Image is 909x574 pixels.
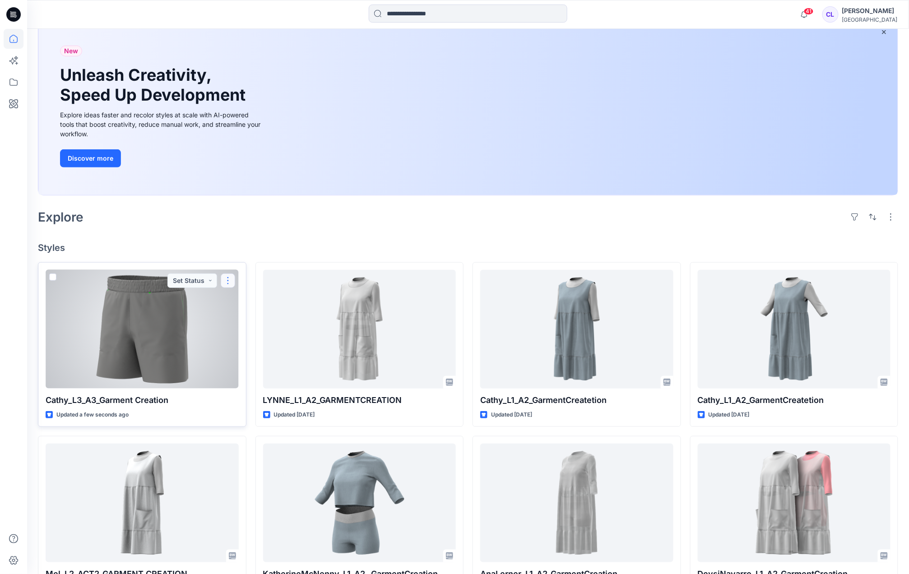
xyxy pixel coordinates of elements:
a: Mel_L2_ACT2_GARMENT CREATION [46,444,239,562]
a: Discover more [60,149,263,167]
p: Updated [DATE] [491,410,532,420]
p: LYNNE_L1_A2_GARMENTCREATION [263,394,456,407]
p: Cathy_L1_A2_GarmentCreatetion [480,394,673,407]
p: Cathy_L1_A2_GarmentCreatetion [698,394,891,407]
a: KatherineMcNenny_L1_A2_ GarmentCreation [263,444,456,562]
h2: Explore [38,210,83,224]
a: Cathy_L3_A3_Garment Creation [46,270,239,389]
h4: Styles [38,242,898,253]
a: Cathy_L1_A2_GarmentCreatetion [480,270,673,389]
p: Updated a few seconds ago [56,410,129,420]
a: LYNNE_L1_A2_GARMENTCREATION [263,270,456,389]
p: Updated [DATE] [709,410,750,420]
div: Explore ideas faster and recolor styles at scale with AI-powered tools that boost creativity, red... [60,110,263,139]
div: [PERSON_NAME] [842,5,898,16]
span: New [64,46,78,56]
button: Discover more [60,149,121,167]
div: [GEOGRAPHIC_DATA] [842,16,898,23]
span: 41 [804,8,814,15]
div: CL [822,6,839,23]
a: AnaLerner_L1_A2_GarmentCreation [480,444,673,562]
h1: Unleash Creativity, Speed Up Development [60,65,250,104]
a: DeysiNavarro_L1_A2_GarmentCreation [698,444,891,562]
a: Cathy_L1_A2_GarmentCreatetion [698,270,891,389]
p: Cathy_L3_A3_Garment Creation [46,394,239,407]
p: Updated [DATE] [274,410,315,420]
